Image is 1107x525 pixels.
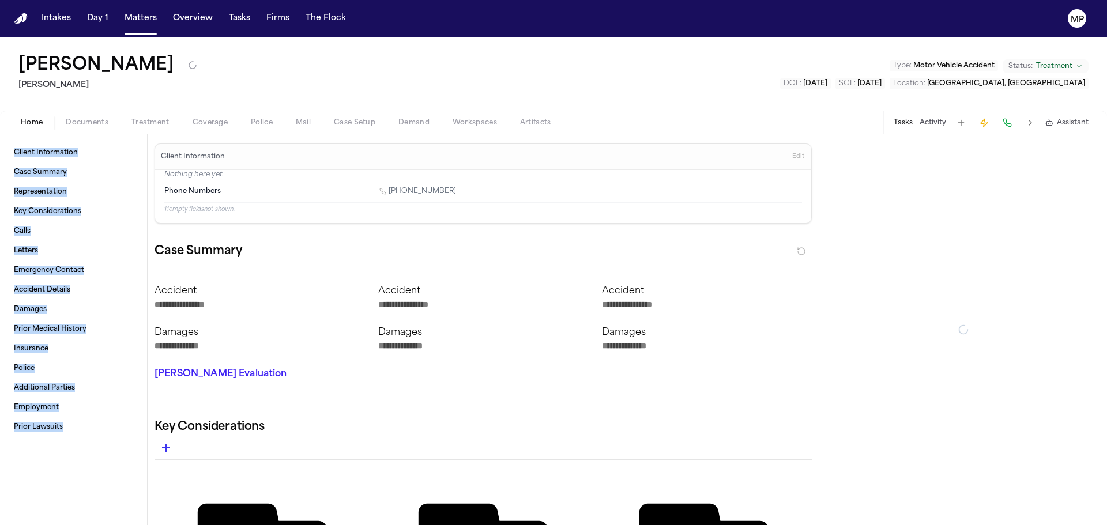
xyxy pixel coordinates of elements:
[120,8,161,29] button: Matters
[164,187,221,196] span: Phone Numbers
[155,284,364,298] p: Accident
[835,78,885,89] button: Edit SOL: 2027-06-24
[9,379,138,397] a: Additional Parties
[602,326,812,339] p: Damages
[14,13,28,24] img: Finch Logo
[296,118,311,127] span: Mail
[602,284,812,298] p: Accident
[155,367,364,381] p: [PERSON_NAME] Evaluation
[131,118,170,127] span: Treatment
[520,118,551,127] span: Artifacts
[1036,62,1072,71] span: Treatment
[9,339,138,358] a: Insurance
[1057,118,1089,127] span: Assistant
[453,118,497,127] span: Workspaces
[193,118,228,127] span: Coverage
[159,152,227,161] h3: Client Information
[890,78,1089,89] button: Edit Location: Torrance, CA
[893,62,912,69] span: Type :
[999,115,1015,131] button: Make a Call
[224,8,255,29] button: Tasks
[18,55,174,76] h1: [PERSON_NAME]
[155,326,364,339] p: Damages
[379,187,456,196] a: Call 1 (424) 308-2753
[9,261,138,280] a: Emergency Contact
[262,8,294,29] button: Firms
[780,78,831,89] button: Edit DOL: 2025-06-24
[9,202,138,221] a: Key Considerations
[792,153,804,161] span: Edit
[164,170,802,182] p: Nothing here yet.
[9,183,138,201] a: Representation
[894,118,913,127] button: Tasks
[789,148,808,166] button: Edit
[1003,59,1089,73] button: Change status from Treatment
[803,80,827,87] span: [DATE]
[251,118,273,127] span: Police
[9,359,138,377] a: Police
[913,62,995,69] span: Motor Vehicle Accident
[301,8,351,29] button: The Flock
[857,80,882,87] span: [DATE]
[9,320,138,338] a: Prior Medical History
[398,118,430,127] span: Demand
[920,118,946,127] button: Activity
[893,80,925,87] span: Location :
[9,222,138,240] a: Calls
[14,13,28,24] a: Home
[164,205,802,214] p: 11 empty fields not shown.
[378,284,588,298] p: Accident
[9,300,138,319] a: Damages
[9,398,138,417] a: Employment
[37,8,76,29] button: Intakes
[953,115,969,131] button: Add Task
[66,118,108,127] span: Documents
[21,118,43,127] span: Home
[9,281,138,299] a: Accident Details
[168,8,217,29] button: Overview
[378,326,588,339] p: Damages
[927,80,1085,87] span: [GEOGRAPHIC_DATA], [GEOGRAPHIC_DATA]
[334,118,375,127] span: Case Setup
[1008,62,1033,71] span: Status:
[155,242,242,260] h2: Case Summary
[1045,118,1089,127] button: Assistant
[18,78,197,92] h2: [PERSON_NAME]
[9,241,138,260] a: Letters
[9,143,138,162] a: Client Information
[784,80,801,87] span: DOL :
[9,418,138,436] a: Prior Lawsuits
[155,418,812,436] h2: Key Considerations
[890,60,998,71] button: Edit Type: Motor Vehicle Accident
[839,80,856,87] span: SOL :
[976,115,992,131] button: Create Immediate Task
[18,55,174,76] button: Edit matter name
[82,8,113,29] button: Day 1
[9,163,138,182] a: Case Summary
